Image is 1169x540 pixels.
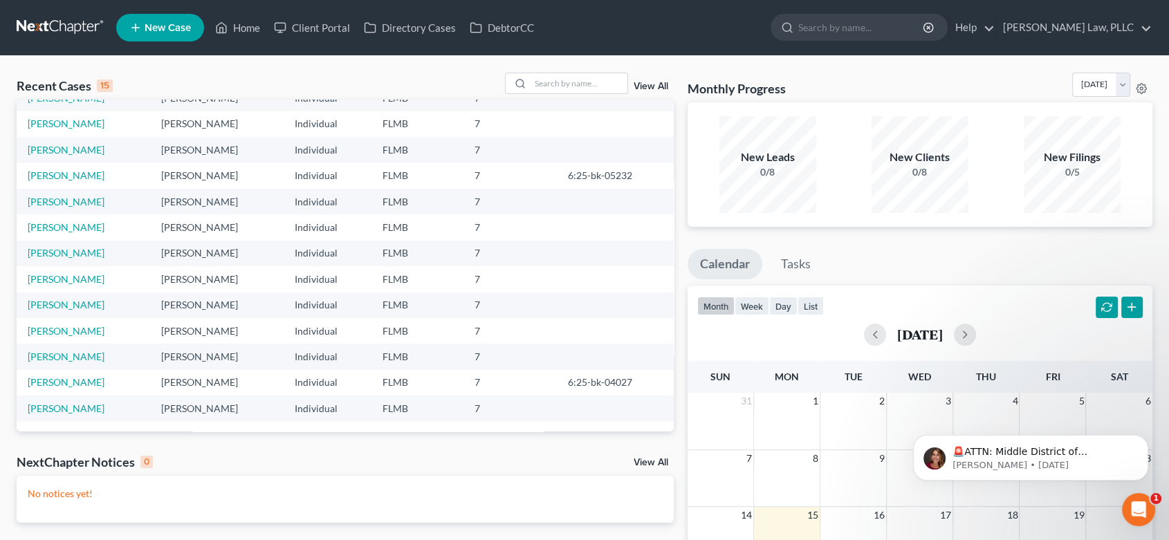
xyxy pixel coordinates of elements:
a: [PERSON_NAME] Law, PLLC [996,15,1152,40]
a: [PERSON_NAME] [28,221,104,233]
button: week [735,297,769,315]
div: 0/8 [872,165,968,179]
td: 7 [463,344,557,369]
a: Help [948,15,995,40]
a: [PERSON_NAME] [28,196,104,207]
td: FLMB [371,344,463,369]
span: Sun [710,371,730,382]
a: [PERSON_NAME] [28,92,104,104]
td: [PERSON_NAME] [150,318,284,344]
td: 7 [463,137,557,162]
h3: Monthly Progress [688,80,786,97]
td: [PERSON_NAME] [150,370,284,395]
span: Tue [845,371,863,382]
td: 7 [463,318,557,344]
h2: [DATE] [897,327,943,342]
td: FLMB [371,189,463,214]
td: Individual [284,189,371,214]
a: [PERSON_NAME] [28,351,104,362]
td: [PERSON_NAME] [150,344,284,369]
td: 7 [463,214,557,240]
div: New Clients [872,149,968,165]
a: DebtorCC [463,15,541,40]
a: Home [208,15,267,40]
a: [PERSON_NAME] [28,118,104,129]
td: Individual [284,292,371,318]
p: No notices yet! [28,487,663,501]
td: Individual [284,111,371,137]
div: 0 [140,456,153,468]
span: 18 [1005,507,1019,523]
td: 6:25-bk-05232 [557,162,674,188]
div: 0/8 [719,165,816,179]
td: Individual [284,214,371,240]
button: month [697,297,735,315]
a: [PERSON_NAME] [28,325,104,337]
span: Fri [1045,371,1060,382]
span: 6 [1144,393,1152,409]
td: 7 [463,189,557,214]
span: 31 [739,393,753,409]
td: Individual [284,266,371,292]
span: Sat [1110,371,1127,382]
button: day [769,297,798,315]
span: 1 [1150,493,1161,504]
span: 14 [739,507,753,523]
td: [PERSON_NAME] [150,292,284,318]
span: 15 [806,507,820,523]
div: Recent Cases [17,77,113,94]
span: Mon [775,371,799,382]
span: 2 [878,393,886,409]
td: FLMB [371,395,463,421]
td: [PERSON_NAME] [150,395,284,421]
td: FLMB [371,137,463,162]
td: 6:25-bk-04027 [557,370,674,395]
span: New Case [145,23,191,33]
td: 7 [463,395,557,421]
td: FLMB [371,214,463,240]
td: FLMB [371,318,463,344]
a: [PERSON_NAME] [28,376,104,388]
a: [PERSON_NAME] [28,169,104,181]
a: [PERSON_NAME] [28,299,104,310]
span: 17 [939,507,952,523]
div: 0/5 [1024,165,1121,179]
iframe: Intercom live chat [1122,493,1155,526]
a: Tasks [768,249,823,279]
td: Individual [284,344,371,369]
div: New Filings [1024,149,1121,165]
td: Individual [284,162,371,188]
div: 15 [97,80,113,92]
td: 7 [463,162,557,188]
td: [PERSON_NAME] [150,111,284,137]
td: 7 [463,266,557,292]
td: Individual [284,370,371,395]
a: View All [634,458,668,467]
td: Individual [284,241,371,266]
a: Directory Cases [357,15,463,40]
a: Client Portal [267,15,357,40]
span: 3 [944,393,952,409]
a: [PERSON_NAME] [28,247,104,259]
span: 19 [1071,507,1085,523]
a: [PERSON_NAME] [28,273,104,285]
input: Search by name... [531,73,627,93]
span: Thu [976,371,996,382]
a: [PERSON_NAME] [28,402,104,414]
td: [PERSON_NAME] [150,189,284,214]
td: 7 [463,292,557,318]
td: 7 [463,241,557,266]
span: 7 [745,450,753,467]
span: 8 [811,450,820,467]
span: 5 [1077,393,1085,409]
div: New Leads [719,149,816,165]
span: 16 [872,507,886,523]
td: FLMB [371,370,463,395]
td: [PERSON_NAME] [150,214,284,240]
td: FLMB [371,162,463,188]
td: FLMB [371,241,463,266]
td: [PERSON_NAME] [150,137,284,162]
div: NextChapter Notices [17,454,153,470]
